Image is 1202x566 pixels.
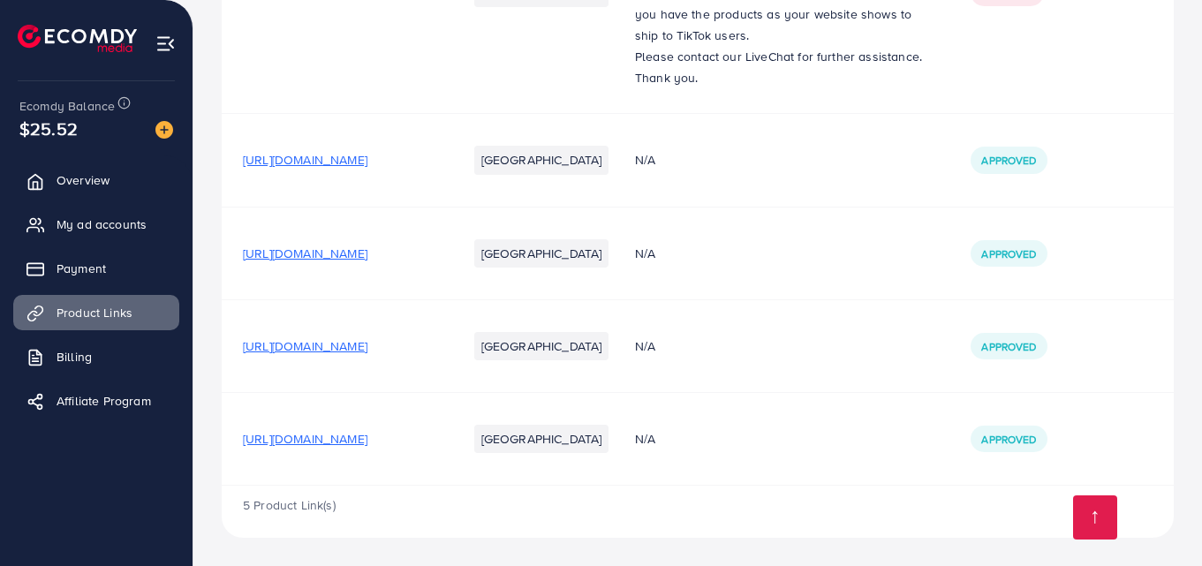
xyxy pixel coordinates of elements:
[981,246,1036,261] span: Approved
[19,97,115,115] span: Ecomdy Balance
[635,337,655,355] span: N/A
[474,332,609,360] li: [GEOGRAPHIC_DATA]
[243,430,367,448] span: [URL][DOMAIN_NAME]
[474,239,609,268] li: [GEOGRAPHIC_DATA]
[19,116,78,141] span: $25.52
[981,153,1036,168] span: Approved
[243,337,367,355] span: [URL][DOMAIN_NAME]
[635,151,655,169] span: N/A
[981,432,1036,447] span: Approved
[635,430,655,448] span: N/A
[13,251,179,286] a: Payment
[243,151,367,169] span: [URL][DOMAIN_NAME]
[13,162,179,198] a: Overview
[474,146,609,174] li: [GEOGRAPHIC_DATA]
[13,295,179,330] a: Product Links
[57,304,132,321] span: Product Links
[155,121,173,139] img: image
[1127,487,1189,553] iframe: Chat
[243,245,367,262] span: [URL][DOMAIN_NAME]
[57,348,92,366] span: Billing
[57,171,110,189] span: Overview
[57,215,147,233] span: My ad accounts
[981,339,1036,354] span: Approved
[13,383,179,419] a: Affiliate Program
[635,245,655,262] span: N/A
[155,34,176,54] img: menu
[13,207,179,242] a: My ad accounts
[243,496,336,514] span: 5 Product Link(s)
[57,392,151,410] span: Affiliate Program
[13,339,179,374] a: Billing
[635,46,928,88] p: Please contact our LiveChat for further assistance. Thank you.
[474,425,609,453] li: [GEOGRAPHIC_DATA]
[18,25,137,52] img: logo
[57,260,106,277] span: Payment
